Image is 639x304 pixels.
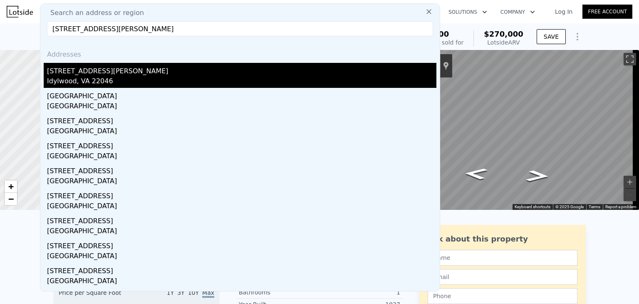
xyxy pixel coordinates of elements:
span: $270,000 [484,30,523,38]
button: Keyboard shortcuts [515,204,550,210]
div: [GEOGRAPHIC_DATA] [47,126,436,138]
div: [STREET_ADDRESS] [47,138,436,151]
div: [GEOGRAPHIC_DATA] [47,151,436,163]
div: Map [381,50,639,210]
div: Ask about this property [428,233,577,245]
a: Log In [545,7,582,16]
a: Zoom in [5,180,17,193]
div: [STREET_ADDRESS] [47,113,436,126]
button: Show Options [569,28,586,45]
div: [GEOGRAPHIC_DATA] [47,226,436,238]
a: Terms [589,204,600,209]
button: Zoom in [624,176,636,188]
img: Lotside [7,6,33,17]
input: Email [428,269,577,285]
a: Free Account [582,5,632,19]
div: Lotside ARV [484,38,523,47]
div: [STREET_ADDRESS] [47,238,436,251]
input: Phone [428,288,577,304]
div: Bathrooms [239,288,319,297]
div: [STREET_ADDRESS] [47,188,436,201]
div: Street View [381,50,639,210]
span: 10Y [188,289,199,296]
button: Company [494,5,542,20]
div: [STREET_ADDRESS] [47,163,436,176]
span: 1Y [167,289,174,296]
button: Solutions [442,5,494,20]
div: [GEOGRAPHIC_DATA] [47,88,436,101]
path: Go West [454,165,497,182]
div: [GEOGRAPHIC_DATA] [47,276,436,288]
span: − [8,194,14,204]
a: Zoom out [5,193,17,205]
div: [STREET_ADDRESS] [47,288,436,301]
button: SAVE [537,29,566,44]
div: [GEOGRAPHIC_DATA] [47,101,436,113]
span: + [8,181,14,192]
span: 3Y [177,289,184,296]
div: 1 [319,288,400,297]
span: © 2025 Google [555,204,584,209]
div: [STREET_ADDRESS][PERSON_NAME] [47,63,436,76]
div: [STREET_ADDRESS] [47,213,436,226]
a: Report a problem [605,204,637,209]
button: Toggle fullscreen view [624,53,636,65]
div: [GEOGRAPHIC_DATA] [47,251,436,263]
div: Idylwood, VA 22046 [47,76,436,88]
div: Price per Square Foot [59,289,136,302]
span: Max [202,289,214,298]
a: Show location on map [443,61,449,70]
div: [GEOGRAPHIC_DATA] [47,176,436,188]
path: Go East [516,167,559,184]
button: Zoom out [624,189,636,201]
span: Search an address or region [44,8,144,18]
div: Addresses [44,43,436,63]
div: [STREET_ADDRESS] [47,263,436,276]
input: Enter an address, city, region, neighborhood or zip code [47,21,433,36]
input: Name [428,250,577,266]
div: [GEOGRAPHIC_DATA] [47,201,436,213]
